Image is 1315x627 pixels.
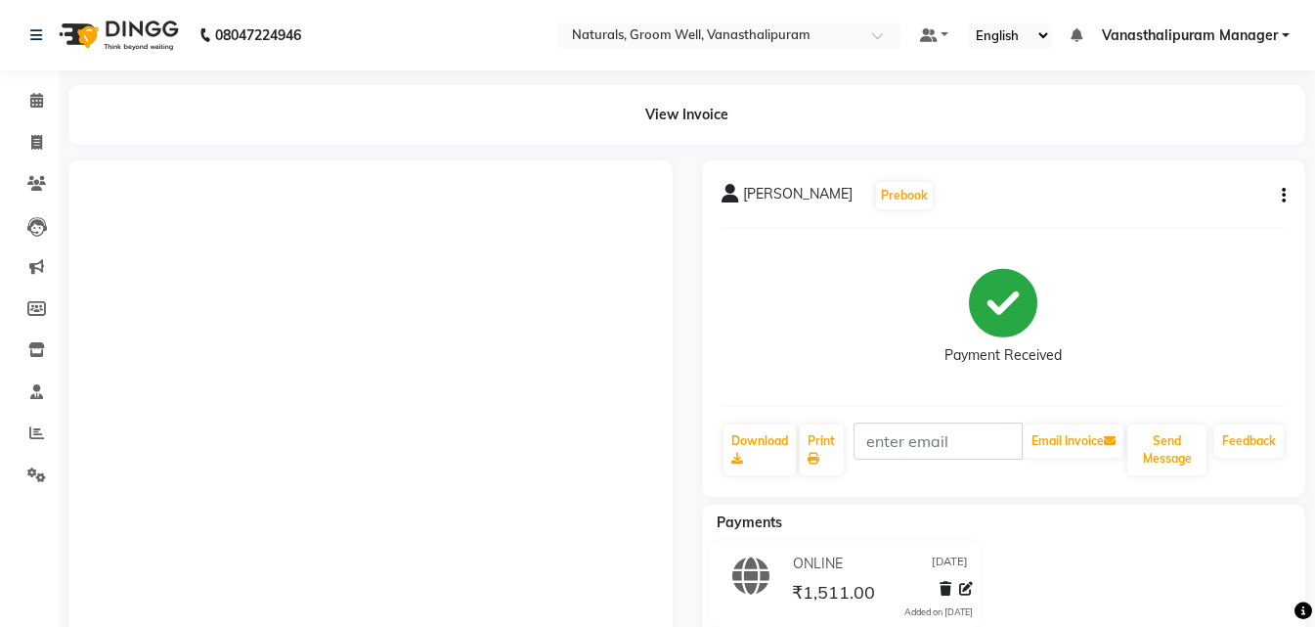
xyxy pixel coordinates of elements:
[215,8,301,63] b: 08047224946
[1024,425,1123,458] button: Email Invoice
[876,182,933,209] button: Prebook
[854,423,1023,460] input: enter email
[944,345,1062,366] div: Payment Received
[793,554,843,574] span: ONLINE
[800,425,845,475] a: Print
[1102,25,1278,46] span: Vanasthalipuram Manager
[717,514,782,531] span: Payments
[792,581,875,608] span: ₹1,511.00
[904,605,973,619] div: Added on [DATE]
[723,425,796,475] a: Download
[50,8,184,63] img: logo
[743,184,853,211] span: [PERSON_NAME]
[932,554,968,574] span: [DATE]
[1127,425,1206,475] button: Send Message
[1214,425,1284,458] a: Feedback
[68,85,1305,145] div: View Invoice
